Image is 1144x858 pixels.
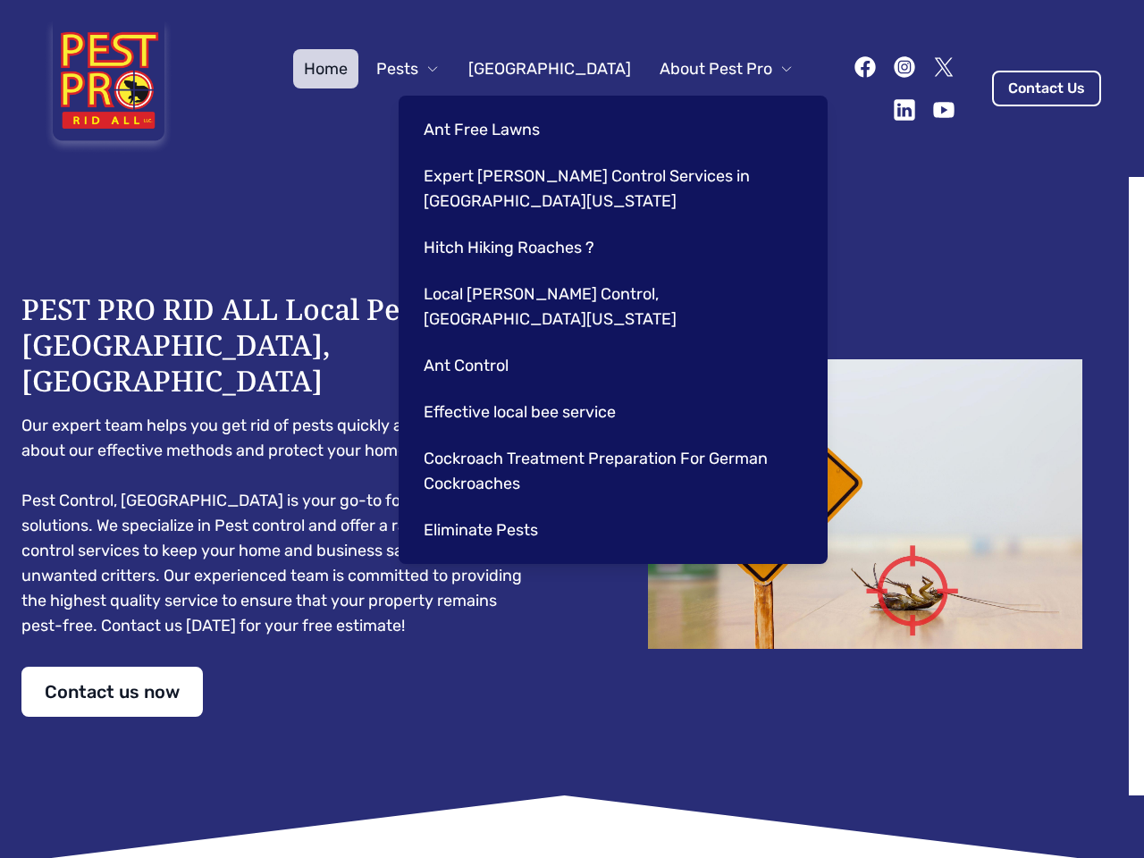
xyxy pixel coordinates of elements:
a: Cockroach Treatment Preparation For German Cockroaches [413,439,806,503]
span: About Pest Pro [660,56,772,81]
a: Home [293,49,358,88]
a: Ant Control [413,346,806,385]
a: Effective local bee service [413,392,806,432]
a: Ant Free Lawns [413,110,806,149]
pre: Our expert team helps you get rid of pests quickly and safely. Learn about our effective methods ... [21,413,536,638]
button: Pest Control Community B2B [394,88,654,128]
button: About Pest Pro [649,49,804,88]
a: Contact us now [21,667,203,717]
a: Contact [723,88,804,128]
span: Pests [376,56,418,81]
a: Contact Us [992,71,1101,106]
img: Dead cockroach on floor with caution sign pest control [608,359,1123,649]
a: Hitch Hiking Roaches ? [413,228,806,267]
h1: PEST PRO RID ALL Local Pest Control [GEOGRAPHIC_DATA], [GEOGRAPHIC_DATA] [21,291,536,399]
a: Eliminate Pests [413,510,806,550]
a: Expert [PERSON_NAME] Control Services in [GEOGRAPHIC_DATA][US_STATE] [413,156,806,221]
a: Blog [661,88,716,128]
img: Pest Pro Rid All [43,21,174,156]
a: Local [PERSON_NAME] Control, [GEOGRAPHIC_DATA][US_STATE] [413,274,806,339]
button: Pests [366,49,450,88]
a: [GEOGRAPHIC_DATA] [458,49,642,88]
